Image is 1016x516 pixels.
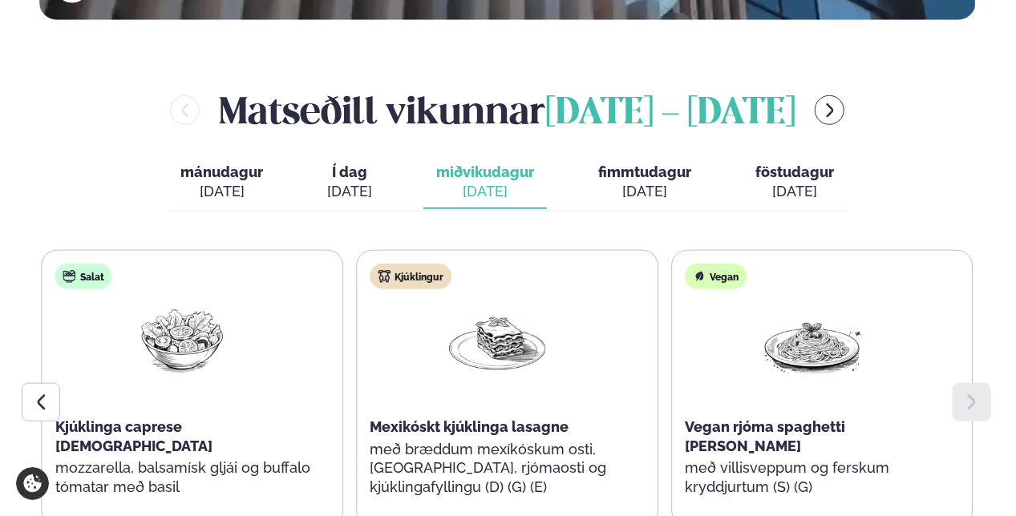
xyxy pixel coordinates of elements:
div: [DATE] [180,182,263,201]
div: Salat [55,264,112,289]
button: mánudagur [DATE] [168,156,276,209]
div: [DATE] [755,182,834,201]
img: Vegan.svg [693,270,706,283]
p: með villisveppum og ferskum kryddjurtum (S) (G) [685,458,940,497]
span: miðvikudagur [436,163,534,180]
button: Í dag [DATE] [314,156,385,209]
div: Vegan [685,264,747,289]
img: Lasagna.png [446,302,548,377]
div: Kjúklingur [370,264,451,289]
button: miðvikudagur [DATE] [423,156,547,209]
img: Salad.png [132,302,234,377]
p: mozzarella, balsamísk gljái og buffalo tómatar með basil [55,458,310,497]
a: Cookie settings [16,467,49,500]
button: fimmtudagur [DATE] [585,156,704,209]
h2: Matseðill vikunnar [219,84,795,136]
div: [DATE] [436,182,534,201]
span: Í dag [327,163,372,182]
img: chicken.svg [378,270,391,283]
span: Kjúklinga caprese [DEMOGRAPHIC_DATA] [55,418,213,454]
span: mánudagur [180,163,263,180]
span: Vegan rjóma spaghetti [PERSON_NAME] [685,418,845,454]
span: Mexikóskt kjúklinga lasagne [370,418,569,435]
button: föstudagur [DATE] [743,156,847,209]
span: [DATE] - [DATE] [545,96,795,131]
span: föstudagur [755,163,834,180]
div: [DATE] [598,182,691,201]
button: menu-btn-left [170,95,200,125]
p: með bræddum mexíkóskum osti, [GEOGRAPHIC_DATA], rjómaosti og kjúklingafyllingu (D) (G) (E) [370,440,625,498]
div: [DATE] [327,182,372,201]
span: fimmtudagur [598,163,691,180]
img: salad.svg [63,270,76,283]
button: menu-btn-right [815,95,844,125]
img: Spagetti.png [761,302,864,377]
